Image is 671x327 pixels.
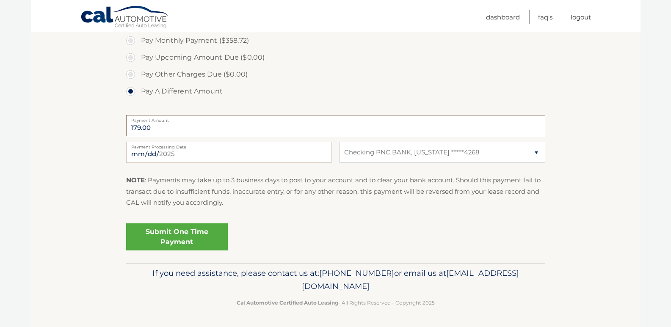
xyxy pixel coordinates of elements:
[126,115,545,122] label: Payment Amount
[80,5,169,30] a: Cal Automotive
[237,300,338,306] strong: Cal Automotive Certified Auto Leasing
[132,267,540,294] p: If you need assistance, please contact us at: or email us at
[126,115,545,136] input: Payment Amount
[126,49,545,66] label: Pay Upcoming Amount Due ($0.00)
[126,176,145,184] strong: NOTE
[126,223,228,250] a: Submit One Time Payment
[571,10,591,24] a: Logout
[126,175,545,208] p: : Payments may take up to 3 business days to post to your account and to clear your bank account....
[126,83,545,100] label: Pay A Different Amount
[319,268,394,278] span: [PHONE_NUMBER]
[126,142,331,148] label: Payment Processing Date
[126,142,331,163] input: Payment Date
[538,10,552,24] a: FAQ's
[126,66,545,83] label: Pay Other Charges Due ($0.00)
[132,298,540,307] p: - All Rights Reserved - Copyright 2025
[126,32,545,49] label: Pay Monthly Payment ($358.72)
[486,10,520,24] a: Dashboard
